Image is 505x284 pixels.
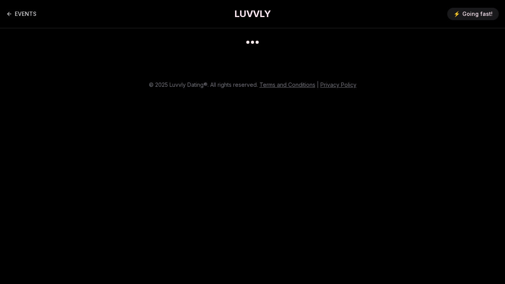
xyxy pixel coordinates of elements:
[462,10,493,18] span: Going fast!
[320,81,356,88] a: Privacy Policy
[234,8,271,20] a: LUVVLY
[6,6,36,22] a: Back to events
[259,81,315,88] a: Terms and Conditions
[453,10,460,18] span: ⚡️
[317,81,319,88] span: |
